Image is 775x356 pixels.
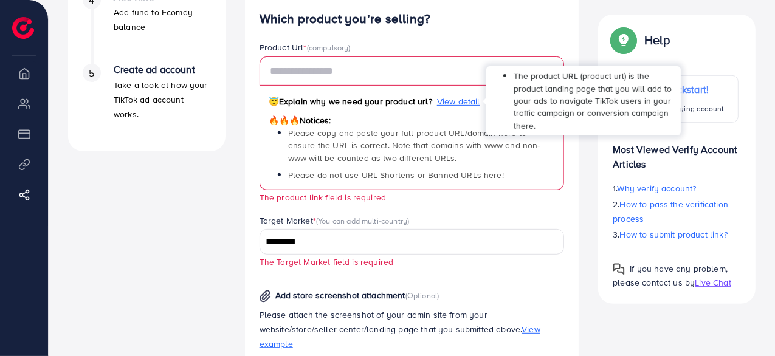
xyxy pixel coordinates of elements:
label: Target Market [260,214,410,227]
span: 🔥🔥🔥 [269,114,300,126]
span: Please do not use URL Shortens or Banned URLs here! [288,169,504,181]
img: Popup guide [613,29,635,51]
small: The product link field is required [260,191,386,203]
span: How to submit product link? [620,228,728,241]
span: Why verify account? [618,182,697,194]
span: 😇 [269,95,279,108]
p: Help [644,33,670,47]
p: 2. [613,197,739,226]
span: (compulsory) [307,42,351,53]
img: logo [12,17,34,39]
label: Product Url [260,41,351,53]
span: Add store screenshot attachment [275,289,405,301]
span: Notices: [269,114,331,126]
span: View detail [437,95,480,108]
iframe: Chat [723,301,766,347]
p: Please attach the screenshot of your admin site from your website/store/seller center/landing pag... [260,307,565,351]
img: img [260,290,271,303]
li: Create ad account [68,64,226,137]
div: Search for option [260,229,565,254]
span: (You can add multi-country) [316,215,409,226]
span: View example [260,323,540,350]
h4: Which product you’re selling? [260,12,565,27]
input: Search for option [261,233,549,252]
p: 3. [613,227,739,242]
span: If you have any problem, please contact us by [613,262,728,289]
span: Live Chat [695,276,731,289]
span: How to pass the verification process [613,198,728,225]
h4: Create ad account [114,64,211,75]
p: 1. [613,181,739,196]
p: Add fund to Ecomdy balance [114,5,211,34]
span: Explain why we need your product url? [269,95,432,108]
p: Take a look at how your TikTok ad account works. [114,78,211,122]
img: Popup guide [613,263,625,275]
span: 5 [89,66,94,80]
span: Please copy and paste your full product URL/domain here to ensure the URL is correct. Note that d... [288,127,540,164]
p: Most Viewed Verify Account Articles [613,132,739,171]
small: The Target Market field is required [260,256,394,267]
span: (Optional) [405,290,439,301]
span: The product URL (product url) is the product landing page that you will add to your ads to naviga... [514,70,672,131]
